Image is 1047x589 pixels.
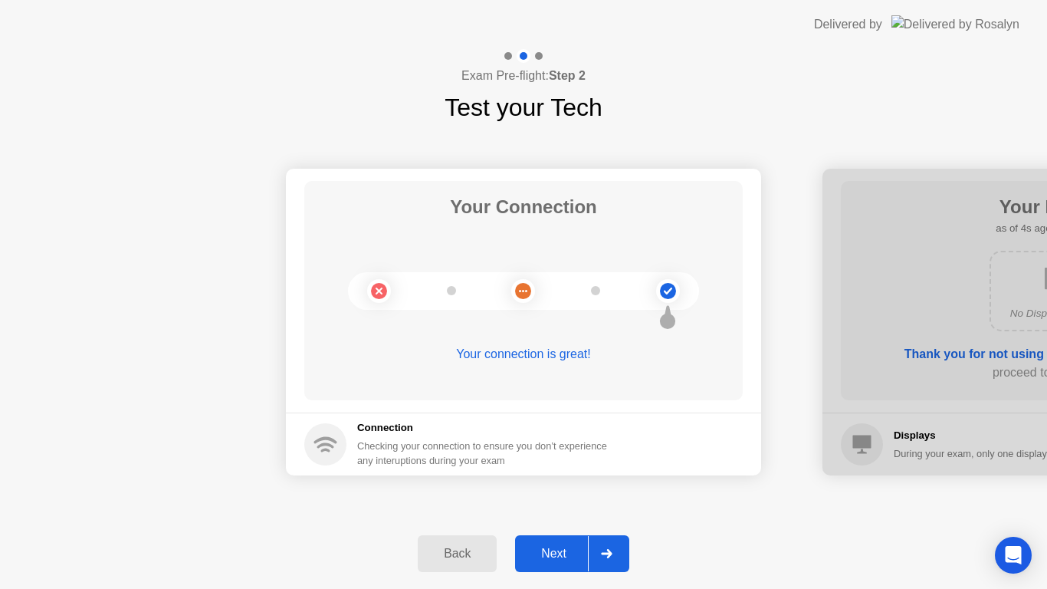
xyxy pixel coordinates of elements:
[357,439,616,468] div: Checking your connection to ensure you don’t experience any interuptions during your exam
[891,15,1019,33] img: Delivered by Rosalyn
[422,547,492,561] div: Back
[814,15,882,34] div: Delivered by
[515,535,629,572] button: Next
[461,67,586,85] h4: Exam Pre-flight:
[549,69,586,82] b: Step 2
[418,535,497,572] button: Back
[520,547,588,561] div: Next
[357,420,616,436] h5: Connection
[450,193,597,221] h1: Your Connection
[445,89,602,126] h1: Test your Tech
[995,537,1032,574] div: Open Intercom Messenger
[304,345,743,364] div: Your connection is great!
